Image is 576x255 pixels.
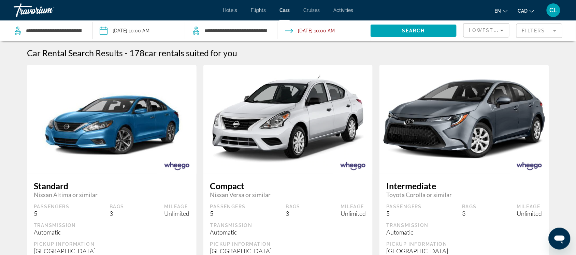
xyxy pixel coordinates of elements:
[251,7,266,13] a: Flights
[545,3,562,17] button: User Menu
[110,210,124,217] div: 3
[210,204,246,210] div: Passengers
[125,48,128,58] span: -
[341,204,366,210] div: Mileage
[164,210,190,217] div: Unlimited
[386,228,542,236] div: Automatic
[210,181,366,191] span: Compact
[379,66,549,172] img: primary.png
[34,191,190,198] span: Nissan Altima or similar
[34,181,190,191] span: Standard
[34,247,190,255] div: [GEOGRAPHIC_DATA]
[495,8,501,14] span: en
[145,48,237,58] span: car rentals suited for you
[223,7,237,13] a: Hotels
[517,210,542,217] div: Unlimited
[279,7,290,13] a: Cars
[518,8,528,14] span: CAD
[549,228,571,250] iframe: Bouton de lancement de la fenêtre de messagerie
[210,241,366,247] div: Pickup Information
[516,23,562,38] button: Filter
[157,159,197,174] img: WHEEGO
[210,228,366,236] div: Automatic
[34,204,69,210] div: Passengers
[14,1,82,19] a: Travorium
[402,28,425,33] span: Search
[386,204,422,210] div: Passengers
[510,159,549,174] img: WHEEGO
[386,247,542,255] div: [GEOGRAPHIC_DATA]
[386,210,422,217] div: 5
[210,191,366,198] span: Nissan Versa or similar
[517,204,542,210] div: Mileage
[210,247,366,255] div: [GEOGRAPHIC_DATA]
[27,48,123,58] h1: Car Rental Search Results
[164,204,190,210] div: Mileage
[34,210,69,217] div: 5
[518,6,534,16] button: Change currency
[495,6,508,16] button: Change language
[550,7,558,14] span: CL
[34,222,190,228] div: Transmission
[210,210,246,217] div: 5
[386,241,542,247] div: Pickup Information
[286,204,301,210] div: Bags
[386,191,542,198] span: Toyota Corolla or similar
[210,222,366,228] div: Transmission
[333,159,373,174] img: WHEEGO
[34,241,190,247] div: Pickup Information
[34,228,190,236] div: Automatic
[462,204,477,210] div: Bags
[371,25,457,37] button: Search
[286,210,301,217] div: 3
[386,222,542,228] div: Transmission
[469,26,504,34] mat-select: Sort by
[462,210,477,217] div: 3
[129,48,237,58] h2: 178
[341,210,366,217] div: Unlimited
[110,204,124,210] div: Bags
[285,20,335,41] button: Drop-off date: Oct 11, 2025 10:00 AM
[27,72,197,167] img: primary.png
[469,28,513,33] span: Lowest Price
[386,181,542,191] span: Intermediate
[303,7,320,13] a: Cruises
[100,20,150,41] button: Pickup date: Oct 04, 2025 10:00 AM
[203,71,373,168] img: primary.png
[333,7,353,13] a: Activities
